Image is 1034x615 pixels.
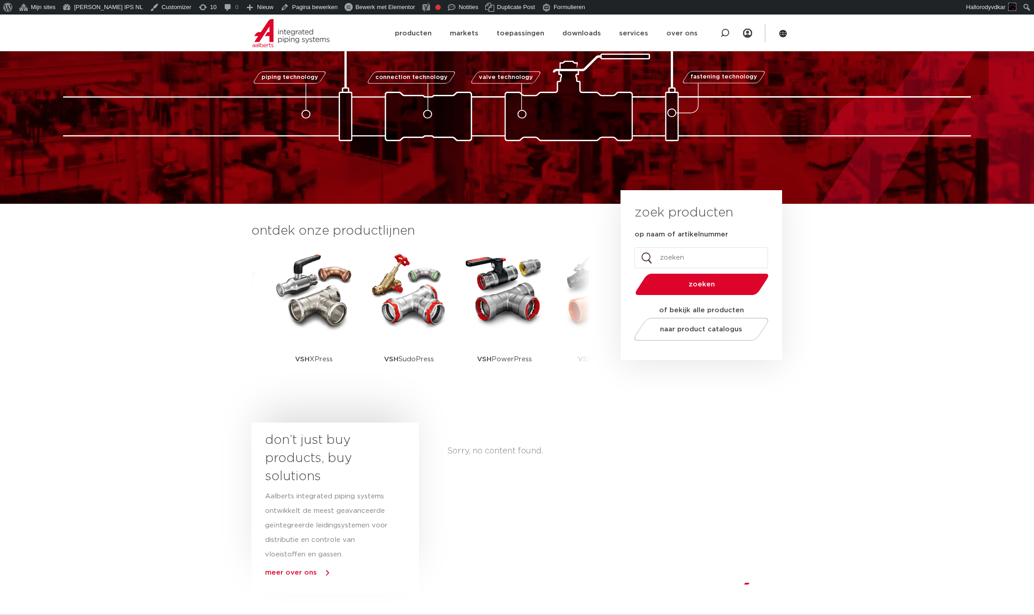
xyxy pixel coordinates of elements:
[744,583,768,585] li: Page dot 1
[261,74,318,80] span: piping technology
[477,356,492,363] strong: VSH
[435,5,441,10] div: Focus keyphrase niet ingevuld
[659,307,744,314] strong: of bekijk alle producten
[395,16,432,51] a: producten
[578,331,622,388] p: Shurjoint
[295,356,310,363] strong: VSH
[635,204,733,222] h3: zoek producten
[450,16,478,51] a: markets
[265,431,389,486] h3: don’t just buy products, buy solutions
[251,222,590,240] h3: ontdek onze productlijnen
[384,331,434,388] p: SudoPress
[265,489,389,562] p: Aalberts integrated piping systems ontwikkelt de meest geavanceerde geïntegreerde leidingsystemen...
[632,273,773,296] button: zoeken
[659,281,745,288] span: zoeken
[384,356,399,363] strong: VSH
[559,249,640,388] a: VSHShurjoint
[497,16,544,51] a: toepassingen
[690,74,757,80] span: fastening technology
[265,569,317,576] a: meer over ons
[660,326,743,333] span: naar product catalogus
[478,74,532,80] span: valve technology
[368,249,450,388] a: VSHSudoPress
[635,247,768,268] input: zoeken
[578,356,592,363] strong: VSH
[635,230,728,239] label: op naam of artikelnummer
[395,16,698,51] nav: Menu
[375,74,448,80] span: connection technology
[980,4,1005,10] span: rodyvdkar
[463,249,545,388] a: VSHPowerPress
[562,16,601,51] a: downloads
[295,331,333,388] p: XPress
[355,4,415,10] span: Bewerk met Elementor
[619,16,648,51] a: services
[632,318,771,341] a: naar product catalogus
[743,15,752,52] nav: Menu
[273,249,355,388] a: VSHXPress
[447,423,781,596] div: Sorry, no content found.
[477,331,532,388] p: PowerPress
[666,16,698,51] a: over ons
